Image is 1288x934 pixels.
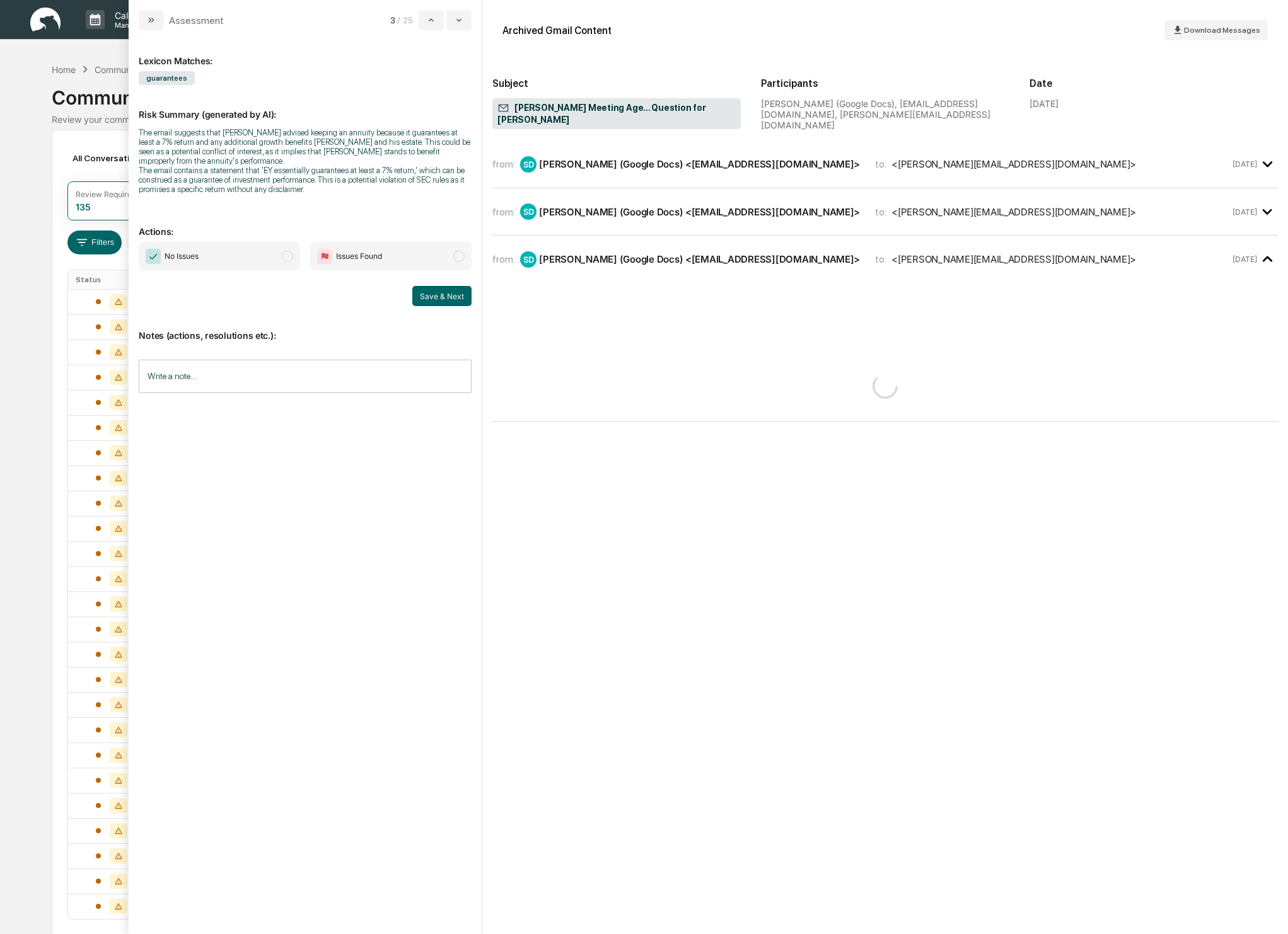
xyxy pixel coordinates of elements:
[412,286,472,306] button: Save & Next
[539,253,860,265] div: [PERSON_NAME] (Google Docs) <[EMAIL_ADDRESS][DOMAIN_NAME]>
[497,102,736,126] span: [PERSON_NAME] Meeting Age... Question for [PERSON_NAME]
[1030,98,1059,109] div: [DATE]
[169,14,224,26] div: Assessment
[127,231,230,254] button: Date:[DATE] - [DATE]
[139,128,472,166] div: The email suggests that [PERSON_NAME] advised keeping an annuity because it guarantees at least a...
[76,202,91,212] div: 135
[891,206,1136,218] div: <[PERSON_NAME][EMAIL_ADDRESS][DOMAIN_NAME]>
[492,158,515,170] span: from:
[139,71,195,85] span: guarantees
[539,158,860,170] div: [PERSON_NAME] (Google Docs) <[EMAIL_ADDRESS][DOMAIN_NAME]>
[875,206,886,218] span: to:
[52,76,1237,109] div: Communications Archive
[1030,77,1278,89] h2: Date
[520,251,537,268] div: SD
[1233,159,1257,169] time: Tuesday, March 4, 2025 at 2:05:43 PM
[1164,20,1268,40] button: Download Messages
[95,64,197,75] div: Communications Archive
[492,206,515,218] span: from:
[390,15,395,25] span: 3
[67,148,163,168] div: All Conversations
[520,203,537,220] div: SD
[165,250,199,263] span: No Issues
[139,94,472,120] p: Risk Summary (generated by AI):
[67,231,122,254] button: Filters
[1248,892,1282,926] iframe: Open customer support
[539,206,860,218] div: [PERSON_NAME] (Google Docs) <[EMAIL_ADDRESS][DOMAIN_NAME]>
[105,10,168,21] p: Calendar
[1233,207,1257,217] time: Tuesday, March 4, 2025 at 2:05:43 PM
[139,211,472,237] p: Actions:
[761,77,1009,89] h2: Participants
[1233,254,1257,264] time: Tuesday, March 4, 2025 at 2:05:43 PM
[875,158,886,170] span: to:
[146,249,161,264] img: Checkmark
[875,253,886,265] span: to:
[397,15,416,25] span: / 25
[52,114,1237,125] div: Review your communication records across channels
[492,77,741,89] h2: Subject
[761,98,1009,130] div: [PERSON_NAME] (Google Docs), [EMAIL_ADDRESS][DOMAIN_NAME], [PERSON_NAME][EMAIL_ADDRESS][DOMAIN_NAME]
[68,270,156,289] th: Status
[1184,26,1260,35] span: Download Messages
[52,64,76,75] div: Home
[105,21,168,30] p: Manage Tasks
[336,250,382,263] span: Issues Found
[317,249,332,264] img: Flag
[139,315,472,341] p: Notes (actions, resolutions etc.):
[520,156,537,173] div: SD
[139,40,472,66] div: Lexicon Matches:
[76,190,136,199] div: Review Required
[492,253,515,265] span: from:
[139,166,472,194] div: The email contains a statement that 'EY essentially guarantees at least a 7% return,' which can b...
[502,25,612,37] div: Archived Gmail Content
[891,253,1136,265] div: <[PERSON_NAME][EMAIL_ADDRESS][DOMAIN_NAME]>
[30,8,61,32] img: logo
[891,158,1136,170] div: <[PERSON_NAME][EMAIL_ADDRESS][DOMAIN_NAME]>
